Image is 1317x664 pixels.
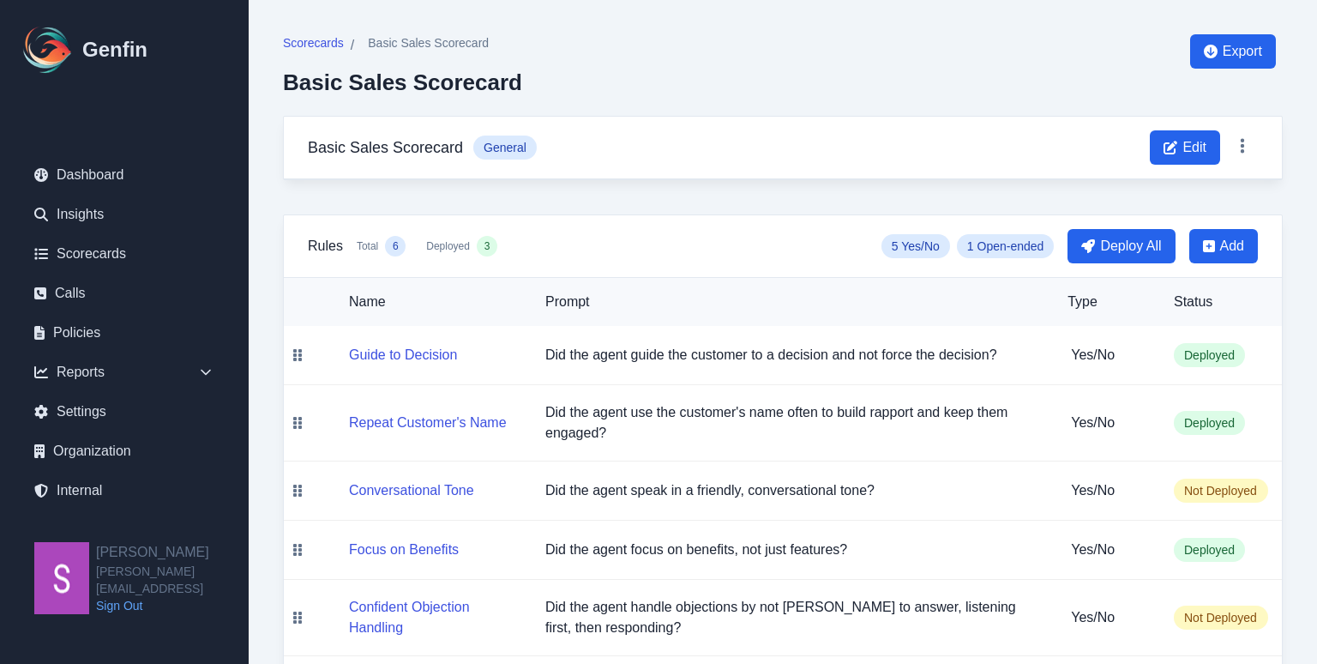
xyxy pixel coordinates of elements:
[1071,345,1146,365] h5: Yes/No
[21,434,228,468] a: Organization
[545,597,1040,638] p: Did the agent handle objections by not [PERSON_NAME] to answer, listening first, then responding?
[484,239,490,253] span: 3
[357,239,378,253] span: Total
[283,69,522,95] h2: Basic Sales Scorecard
[21,197,228,232] a: Insights
[283,34,344,56] a: Scorecards
[1189,229,1258,263] button: Add
[393,239,399,253] span: 6
[21,316,228,350] a: Policies
[96,542,249,563] h2: [PERSON_NAME]
[1071,413,1146,433] h5: Yes/No
[1174,343,1245,367] span: Deployed
[545,402,1040,444] p: Did the agent use the customer's name often to build rapport and keep them engaged?
[1220,236,1244,257] span: Add
[1182,137,1206,158] span: Edit
[21,395,228,429] a: Settings
[21,158,228,192] a: Dashboard
[349,413,507,433] button: Repeat Customer's Name
[34,542,89,614] img: Shane Wey
[368,34,489,51] span: Basic Sales Scorecard
[349,347,457,362] a: Guide to Decision
[1054,278,1160,326] th: Type
[308,136,463,160] h3: Basic Sales Scorecard
[349,542,459,557] a: Focus on Benefits
[1174,479,1268,503] span: Not Deployed
[21,237,228,271] a: Scorecards
[1067,229,1175,263] button: Deploy All
[1190,34,1276,69] button: Export
[532,278,1054,326] th: Prompt
[1174,411,1245,435] span: Deployed
[21,22,75,77] img: Logo
[349,345,457,365] button: Guide to Decision
[308,236,343,257] h3: Rules
[1223,41,1262,62] span: Export
[545,345,1040,365] p: Did the agent guide the customer to a decision and not force the decision?
[473,136,537,160] span: General
[1160,278,1282,326] th: Status
[349,540,459,560] button: Focus on Benefits
[545,480,1040,501] p: Did the agent speak in a friendly, conversational tone?
[351,35,354,56] span: /
[283,34,344,51] span: Scorecards
[311,278,532,326] th: Name
[349,483,474,498] a: Conversational Tone
[1174,538,1245,562] span: Deployed
[957,234,1055,258] span: 1 Open-ended
[349,620,518,635] a: Confident Objection Handling
[1150,130,1220,165] button: Edit
[349,480,474,501] button: Conversational Tone
[1071,607,1146,628] h5: Yes/No
[1100,236,1161,257] span: Deploy All
[426,239,470,253] span: Deployed
[96,597,249,614] a: Sign Out
[82,36,147,63] h1: Genfin
[21,474,228,508] a: Internal
[545,540,1040,560] p: Did the agent focus on benefits, not just features?
[21,355,228,389] div: Reports
[349,597,518,638] button: Confident Objection Handling
[96,563,249,597] span: [PERSON_NAME][EMAIL_ADDRESS]
[881,234,950,258] span: 5 Yes/No
[21,276,228,311] a: Calls
[1071,480,1146,501] h5: Yes/No
[349,415,507,430] a: Repeat Customer's Name
[1174,606,1268,630] span: Not Deployed
[1071,540,1146,560] h5: Yes/No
